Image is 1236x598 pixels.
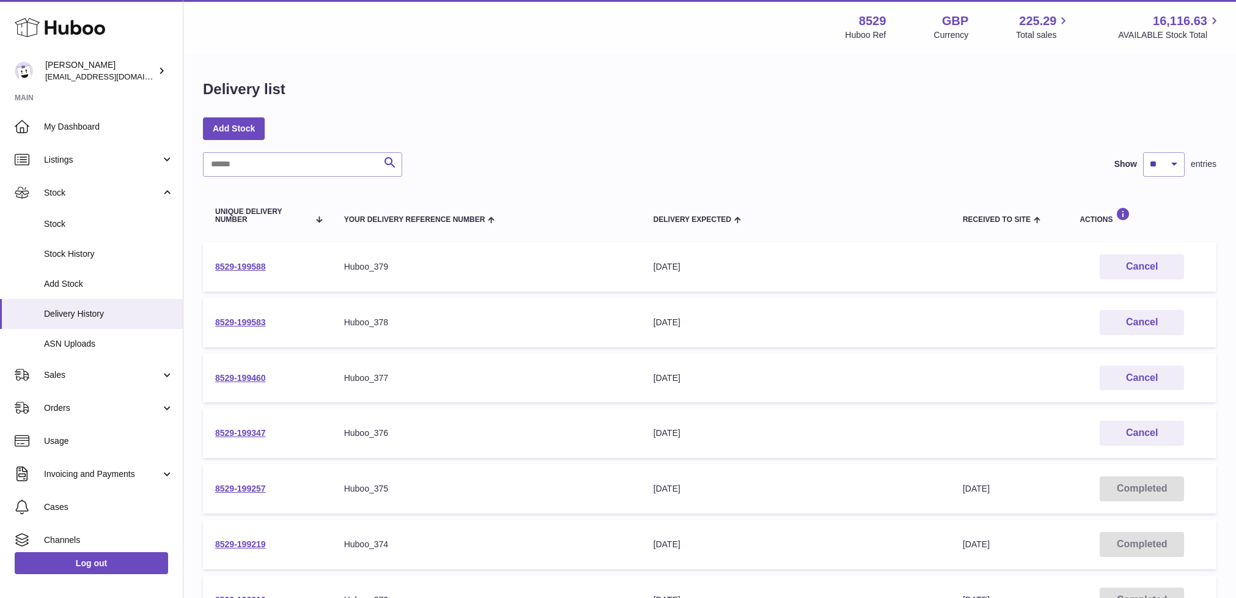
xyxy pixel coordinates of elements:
[215,428,266,438] a: 8529-199347
[44,121,174,133] span: My Dashboard
[653,216,731,224] span: Delivery Expected
[44,534,174,546] span: Channels
[203,117,265,139] a: Add Stock
[344,372,629,384] div: Huboo_377
[215,539,266,549] a: 8529-199219
[44,338,174,350] span: ASN Uploads
[44,402,161,414] span: Orders
[859,13,886,29] strong: 8529
[963,539,990,549] span: [DATE]
[1118,13,1221,41] a: 16,116.63 AVAILABLE Stock Total
[215,262,266,271] a: 8529-199588
[215,208,309,224] span: Unique Delivery Number
[15,552,168,574] a: Log out
[344,483,629,495] div: Huboo_375
[44,187,161,199] span: Stock
[1118,29,1221,41] span: AVAILABLE Stock Total
[44,278,174,290] span: Add Stock
[653,427,938,439] div: [DATE]
[1100,254,1184,279] button: Cancel
[1016,13,1070,41] a: 225.29 Total sales
[344,317,629,328] div: Huboo_378
[1114,158,1137,170] label: Show
[44,218,174,230] span: Stock
[45,59,155,83] div: [PERSON_NAME]
[1100,366,1184,391] button: Cancel
[45,72,180,81] span: [EMAIL_ADDRESS][DOMAIN_NAME]
[1019,13,1056,29] span: 225.29
[963,484,990,493] span: [DATE]
[653,539,938,550] div: [DATE]
[653,317,938,328] div: [DATE]
[44,468,161,480] span: Invoicing and Payments
[1191,158,1216,170] span: entries
[934,29,969,41] div: Currency
[44,154,161,166] span: Listings
[344,539,629,550] div: Huboo_374
[1016,29,1070,41] span: Total sales
[44,435,174,447] span: Usage
[1080,207,1204,224] div: Actions
[653,483,938,495] div: [DATE]
[653,372,938,384] div: [DATE]
[44,501,174,513] span: Cases
[15,62,33,80] img: admin@redgrass.ch
[344,261,629,273] div: Huboo_379
[653,261,938,273] div: [DATE]
[845,29,886,41] div: Huboo Ref
[942,13,968,29] strong: GBP
[344,427,629,439] div: Huboo_376
[1100,310,1184,335] button: Cancel
[215,484,266,493] a: 8529-199257
[203,79,285,99] h1: Delivery list
[44,308,174,320] span: Delivery History
[215,317,266,327] a: 8529-199583
[1153,13,1207,29] span: 16,116.63
[215,373,266,383] a: 8529-199460
[963,216,1031,224] span: Received to Site
[1100,421,1184,446] button: Cancel
[44,248,174,260] span: Stock History
[44,369,161,381] span: Sales
[344,216,485,224] span: Your Delivery Reference Number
